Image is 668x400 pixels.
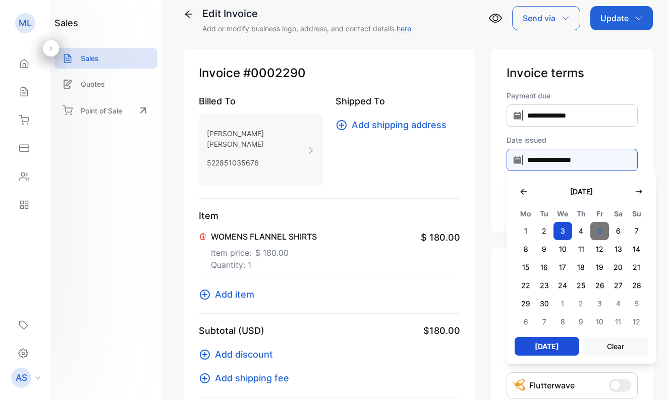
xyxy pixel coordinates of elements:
span: 28 [627,276,646,295]
span: 11 [572,240,591,258]
button: Add item [199,288,260,301]
p: WOMENS FLANNEL SHIRTS [211,231,317,243]
span: We [553,208,572,220]
span: 3 [590,295,609,313]
p: Subtotal (USD) [199,324,264,337]
p: 522851035676 [207,155,306,170]
button: Send via [512,6,580,30]
button: Add discount [199,348,279,361]
span: 5 [627,295,646,313]
button: Add shipping fee [199,371,295,385]
span: Tu [535,208,554,220]
span: 5 [590,222,609,240]
span: 9 [572,313,591,331]
span: 16 [535,258,554,276]
span: 20 [609,258,628,276]
span: 10 [590,313,609,331]
span: 6 [609,222,628,240]
span: 14 [627,240,646,258]
button: Add shipping address [336,118,453,132]
p: Update [600,12,629,24]
label: Date issued [507,135,638,145]
span: Add discount [215,348,273,361]
span: Fr [590,208,609,220]
button: Clear [583,337,648,356]
span: 12 [590,240,609,258]
span: 1 [517,222,535,240]
span: 10 [553,240,572,258]
span: 3 [553,222,572,240]
p: Add or modify business logo, address, and contact details [202,23,411,34]
img: Icon [513,379,525,391]
p: Item [199,209,460,222]
span: 7 [627,222,646,240]
span: 12 [627,313,646,331]
button: Open LiveChat chat widget [8,4,38,34]
button: Update [590,6,653,30]
span: 8 [553,313,572,331]
span: 6 [517,313,535,331]
span: Add shipping address [352,118,447,132]
button: [DATE] [560,181,603,202]
span: $ 180.00 [255,247,289,259]
p: Shipped To [336,94,460,108]
div: Edit Invoice [202,6,411,21]
span: Add item [215,288,254,301]
span: 22 [517,276,535,295]
span: #0002290 [243,64,306,82]
span: 4 [572,222,591,240]
span: 15 [517,258,535,276]
span: Add shipping fee [215,371,289,385]
span: Mo [517,208,535,220]
p: Quantity: 1 [211,259,317,271]
span: Th [572,208,591,220]
span: 9 [535,240,554,258]
span: 24 [553,276,572,295]
span: 18 [572,258,591,276]
p: [PERSON_NAME] [PERSON_NAME] [207,126,306,151]
a: Point of Sale [54,99,157,122]
span: 21 [627,258,646,276]
p: Sales [81,53,99,64]
span: 30 [535,295,554,313]
label: Payment due [507,90,638,101]
span: 29 [517,295,535,313]
span: Sa [609,208,628,220]
span: 7 [535,313,554,331]
span: 2 [535,222,554,240]
span: 2 [572,295,591,313]
p: AS [16,371,27,384]
button: [DATE] [515,337,579,356]
span: $180.00 [423,324,460,337]
span: 8 [517,240,535,258]
span: 17 [553,258,572,276]
span: 19 [590,258,609,276]
span: 23 [535,276,554,295]
p: Quotes [81,79,105,89]
p: ML [19,17,32,30]
span: 26 [590,276,609,295]
p: Point of Sale [81,105,122,116]
span: 25 [572,276,591,295]
span: Su [627,208,646,220]
a: Quotes [54,74,157,94]
a: here [397,24,411,33]
span: 1 [553,295,572,313]
p: Flutterwave [529,379,575,391]
span: 11 [609,313,628,331]
span: $ 180.00 [421,231,460,244]
span: 13 [609,240,628,258]
span: 4 [609,295,628,313]
span: 27 [609,276,628,295]
a: Sales [54,48,157,69]
p: Invoice terms [507,64,638,82]
p: Item price: [211,243,317,259]
p: Send via [523,12,555,24]
h1: sales [54,16,78,30]
p: Billed To [199,94,323,108]
p: Invoice [199,64,460,82]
